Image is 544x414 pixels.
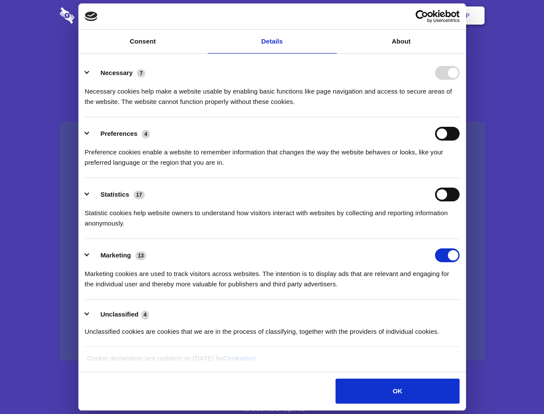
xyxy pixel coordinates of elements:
span: 7 [137,69,145,78]
label: Necessary [100,69,133,76]
h1: Eliminate Slack Data Loss. [60,39,485,70]
span: 4 [142,130,150,138]
h4: Auto-redaction of sensitive data, encrypted data sharing and self-destructing private chats. Shar... [60,78,485,107]
a: Details [208,30,337,53]
div: Marketing cookies are used to track visitors across websites. The intention is to display ads tha... [85,262,460,289]
div: Unclassified cookies are cookies that we are in the process of classifying, together with the pro... [85,320,460,337]
iframe: Drift Widget Chat Controller [501,371,534,404]
span: 17 [134,191,145,199]
span: 4 [141,310,149,319]
img: logo-wordmark-white-trans-d4663122ce5f474addd5e946df7df03e33cb6a1c49d2221995e7729f52c070b2.svg [60,7,134,24]
img: logo [85,12,98,21]
button: Necessary (7) [85,66,151,80]
button: Unclassified (4) [85,309,155,320]
a: Login [391,2,428,29]
div: Cookie declaration last updated on [DATE] by [81,353,463,370]
button: Marketing (13) [85,248,152,262]
label: Statistics [100,191,129,198]
button: Preferences (4) [85,127,155,141]
a: Wistia video thumbnail [60,122,485,361]
button: OK [336,379,459,404]
div: Preference cookies enable a website to remember information that changes the way the website beha... [85,141,460,168]
span: 13 [135,251,146,260]
label: Marketing [100,251,131,259]
a: Contact [349,2,389,29]
div: Necessary cookies help make a website usable by enabling basic functions like page navigation and... [85,80,460,107]
a: About [337,30,466,53]
a: Pricing [253,2,290,29]
label: Preferences [100,130,137,137]
button: Statistics (17) [85,188,150,201]
a: Consent [78,30,208,53]
a: Cookiebot [223,354,256,362]
div: Statistic cookies help website owners to understand how visitors interact with websites by collec... [85,201,460,229]
a: Usercentrics Cookiebot - opens in a new window [384,10,460,23]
